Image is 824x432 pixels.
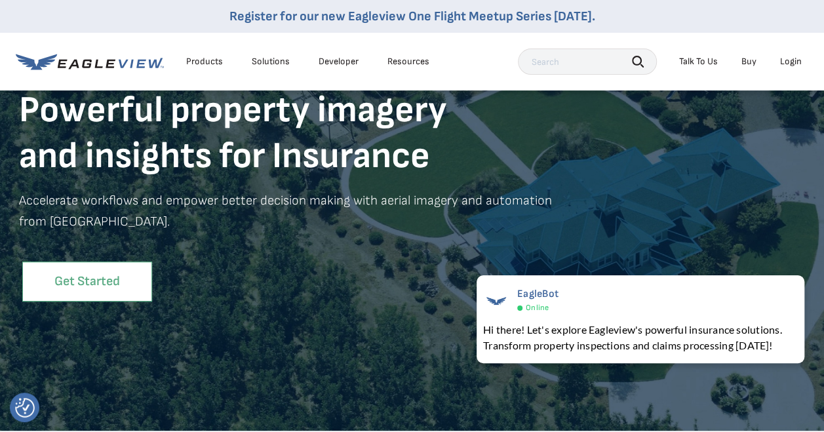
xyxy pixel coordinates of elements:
a: Developer [319,56,359,68]
div: Solutions [252,56,290,68]
div: Hi there! Let's explore Eagleview's powerful insurance solutions. Transform property inspections ... [483,322,798,353]
img: EagleBot [483,288,509,314]
div: Resources [387,56,429,68]
img: Revisit consent button [15,398,35,418]
div: Products [186,56,223,68]
button: Consent Preferences [15,398,35,418]
div: Login [780,56,802,68]
a: Buy [741,56,756,68]
span: Online [526,303,549,313]
h1: Powerful property imagery and insights for Insurance [19,88,576,180]
a: Get Started [22,262,152,302]
span: EagleBot [517,288,559,300]
input: Search [518,49,657,75]
a: Register for our new Eagleview One Flight Meetup Series [DATE]. [229,9,595,24]
div: Talk To Us [679,56,718,68]
strong: Accelerate workflows and empower better decision making with aerial imagery and automation from [... [19,193,552,229]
